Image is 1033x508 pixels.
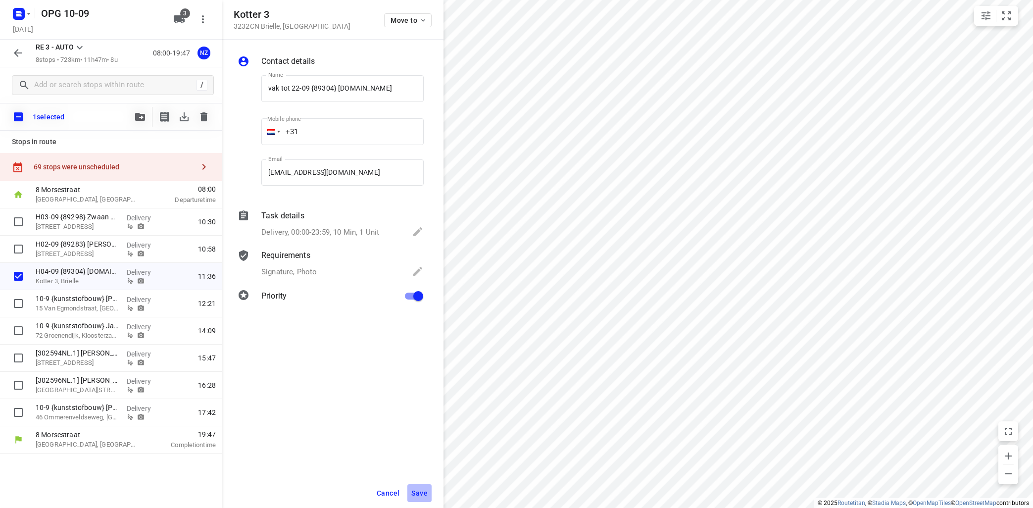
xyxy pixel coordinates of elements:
[48,246,453,255] p: [302594NL.1] joshua verreijt
[36,348,119,358] p: [302594NL.1] joshua verreijt
[261,118,424,145] input: 1 (702) 123-4567
[127,213,163,223] p: Delivery
[12,32,1021,44] p: Driver: [PERSON_NAME]
[412,226,424,238] svg: Edit
[48,228,453,238] p: 72 Groenendijk, Kloosterzande
[412,265,424,277] svg: Edit
[36,212,119,222] p: H03-09 {89298} Zwaan Bikes Rotterdam
[558,339,1015,349] p: Completion time
[234,22,350,30] p: 3232CN Brielle , [GEOGRAPHIC_DATA]
[12,55,1021,71] h6: RE 3 - AUTO
[127,322,163,332] p: Delivery
[198,407,216,417] span: 17:42
[261,250,310,261] p: Requirements
[837,500,865,507] a: Routetitan
[955,500,996,507] a: OpenStreetMap
[36,195,139,204] p: [GEOGRAPHIC_DATA], [GEOGRAPHIC_DATA]
[198,353,216,363] span: 15:47
[197,47,210,59] div: NZ
[48,255,453,265] p: [STREET_ADDRESS]
[997,140,1015,150] span: 10:58
[197,80,207,91] div: /
[48,89,544,99] p: [GEOGRAPHIC_DATA], [GEOGRAPHIC_DATA]
[127,404,163,413] p: Delivery
[12,20,1021,32] p: Shift: 08:00 - 19:47
[48,117,453,127] p: [STREET_ADDRESS]
[234,9,350,20] h5: Kotter 3
[997,195,1015,205] span: 12:21
[198,299,216,308] span: 12:21
[36,266,119,276] p: H04-09 {89304} FixFiets.nl
[818,500,1029,507] li: © 2025 , © , © © contributors
[36,412,119,422] p: 46 Ommerenveldseweg, Ommeren
[198,380,216,390] span: 16:28
[150,440,216,450] p: Completion time
[461,219,655,229] p: Delivery
[193,9,213,29] button: More
[411,489,428,497] span: Save
[558,328,1015,338] span: 19:47
[974,6,1018,26] div: small contained button group
[48,273,453,283] p: [302596NL.1] Peter van Baest
[48,200,453,210] p: 15 Van Egmondstraat, Nieuw-beijerland
[28,251,32,260] div: 6
[48,311,453,321] p: 46 Ommerenveldseweg, Ommeren
[997,251,1015,260] span: 15:47
[36,385,119,395] p: Burgemeester Suijsstraat 70, Tilburg
[8,348,28,368] span: Select
[8,321,28,341] span: Select
[997,306,1015,316] span: 17:42
[9,23,37,35] h5: Project date
[127,349,163,359] p: Delivery
[8,375,28,395] span: Select
[996,6,1016,26] button: Fit zoom
[36,222,119,232] p: [STREET_ADDRESS]
[36,294,119,304] p: 10-9 {kunststofbouw} Jelle Bakker
[48,135,453,145] p: H02-09 {89283} Van Kortenhof Maassluis
[8,212,28,232] span: Select
[127,240,163,250] p: Delivery
[36,55,118,65] p: 8 stops • 723km • 11h47m • 8u
[36,249,119,259] p: [STREET_ADDRESS]
[198,217,216,227] span: 10:30
[461,136,655,146] p: Delivery
[997,167,1015,177] span: 11:36
[377,489,399,497] span: Cancel
[391,16,427,24] span: Move to
[36,331,119,341] p: 72 Groenendijk, Kloosterzande
[48,79,544,89] p: 8 Morsestraat
[28,112,32,121] div: 1
[461,163,655,173] p: Delivery
[48,301,453,311] p: 10-9 {kunststofbouw} Lorenzo van Wissen
[48,218,453,228] p: 10-9 {kunststofbouw} Jac de Man
[194,43,214,63] button: NZ
[12,137,210,147] p: Stops in route
[261,227,379,238] p: Delivery, 00:00-23:59, 10 Min, 1 Unit
[913,500,951,507] a: OpenMapTiles
[238,55,424,69] div: Contact details
[194,107,214,127] span: Delete stop
[373,484,403,502] button: Cancel
[407,484,432,502] button: Save
[34,163,194,171] div: 69 stops were unscheduled
[28,195,32,204] div: 4
[36,440,139,450] p: [GEOGRAPHIC_DATA], [GEOGRAPHIC_DATA]
[36,321,119,331] p: 10-9 {kunststofbouw} Jac de Man
[48,162,453,172] p: H04-09 {89304} FixFiets.nl
[261,55,315,67] p: Contact details
[33,113,64,121] p: 1 selected
[48,107,453,117] p: H03-09 {89298} Zwaan Bikes Rotterdam
[261,210,304,222] p: Task details
[461,191,655,201] p: Delivery
[8,403,28,422] span: Select
[198,244,216,254] span: 10:58
[261,290,287,302] p: Priority
[150,184,216,194] span: 08:00
[238,210,424,240] div: Task detailsDelivery, 00:00-23:59, 10 Min, 1 Unit
[261,266,317,278] p: Signature, Photo
[127,295,163,305] p: Delivery
[872,500,906,507] a: Stadia Maps
[127,376,163,386] p: Delivery
[36,375,119,385] p: [302596NL.1] Peter van Baest
[997,278,1015,288] span: 16:28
